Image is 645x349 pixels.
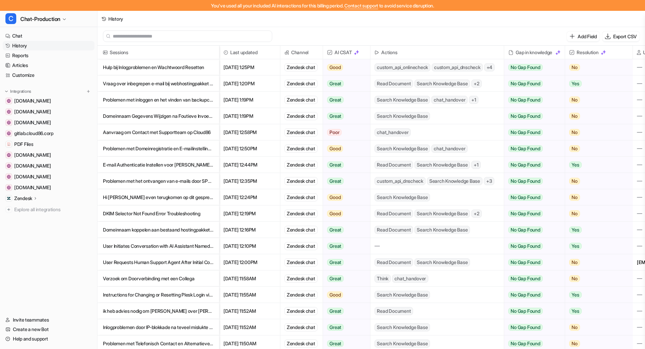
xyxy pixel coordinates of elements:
[327,161,344,168] span: Great
[3,88,33,95] button: Integrations
[508,96,542,103] span: No Gap Found
[484,177,495,185] span: + 3
[284,291,318,299] div: Zendesk chat
[103,254,214,270] p: User Requests Human Support Agent After Initial Contact
[3,51,94,60] a: Reports
[103,124,214,140] p: Aanvraag om Contact met Supportteam op Cloud86
[374,112,430,120] span: Search Knowledge Base
[504,189,560,205] button: No Gap Found
[100,46,216,59] span: Sessions
[327,243,344,249] span: Great
[323,303,366,319] button: Great
[222,108,277,124] span: [DATE] 1:19PM
[323,59,366,75] button: Good
[565,319,627,335] button: No
[222,238,277,254] span: [DATE] 12:10PM
[103,222,214,238] p: Domeinnaam koppelen aan bestaand hostingpakket na verhuizing met EPP-code
[284,323,318,331] div: Zendesk chat
[569,96,580,103] span: No
[323,108,366,124] button: Great
[578,33,597,40] p: Add Field
[504,59,560,75] button: No Gap Found
[7,153,11,157] img: check86.nl
[103,238,214,254] p: User Initiates Conversation with AI Assistant Named Noa
[414,226,470,234] span: Search Knowledge Base
[381,46,397,59] h2: Actions
[10,89,31,94] p: Integrations
[222,46,277,59] span: Last updated
[508,161,542,168] span: No Gap Found
[392,275,428,283] span: chat_handover
[565,303,627,319] button: Yes
[508,80,542,87] span: No Gap Found
[5,13,16,24] span: C
[565,75,627,92] button: Yes
[504,222,560,238] button: No Gap Found
[222,287,277,303] span: [DATE] 11:55AM
[284,145,318,153] div: Zendesk chat
[327,80,344,87] span: Great
[508,226,542,233] span: No Gap Found
[602,31,640,41] button: Export CSV
[504,92,560,108] button: No Gap Found
[504,124,560,140] button: No Gap Found
[4,89,9,94] img: expand menu
[3,172,94,181] a: www.hostinger.com[DOMAIN_NAME]
[3,41,94,50] a: History
[569,113,580,119] span: No
[374,161,413,169] span: Read Document
[508,324,542,331] span: No Gap Found
[323,238,366,254] button: Great
[7,131,11,135] img: gitlab.cloud86.corp
[14,152,51,158] span: [DOMAIN_NAME]
[284,63,318,71] div: Zendesk chat
[323,157,366,173] button: Great
[565,287,627,303] button: Yes
[103,303,214,319] p: ik heb advies nodig om [PERSON_NAME] over [PERSON_NAME]
[7,196,11,200] img: Zendesk
[327,96,344,103] span: Great
[504,254,560,270] button: No Gap Found
[284,193,318,201] div: Zendesk chat
[323,173,366,189] button: Great
[508,259,542,266] span: No Gap Found
[569,129,580,136] span: No
[326,46,367,59] span: AI CSAT
[504,303,560,319] button: No Gap Found
[7,175,11,179] img: www.hostinger.com
[613,33,637,40] p: Export CSV
[14,141,33,148] span: PDF Files
[508,210,542,217] span: No Gap Found
[14,108,51,115] span: [DOMAIN_NAME]
[7,99,11,103] img: cloud86.io
[374,63,430,71] span: custom_api_onlinecheck
[374,291,430,299] span: Search Knowledge Base
[569,145,580,152] span: No
[327,64,343,71] span: Good
[565,59,627,75] button: No
[569,243,581,249] span: Yes
[222,254,277,270] span: [DATE] 12:00PM
[507,46,562,59] div: Gap in knowledge
[569,291,581,298] span: Yes
[569,210,580,217] span: No
[508,308,542,314] span: No Gap Found
[432,63,482,71] span: custom_api_dnscheck
[374,275,391,283] span: Think
[569,178,580,184] span: No
[323,270,366,287] button: Great
[222,140,277,157] span: [DATE] 12:50PM
[3,107,94,116] a: docs.litespeedtech.com[DOMAIN_NAME]
[5,206,12,213] img: explore all integrations
[14,173,51,180] span: [DOMAIN_NAME]
[103,140,214,157] p: Problemen met Domeinregistratie en E-mailinstellingen bij Overstap naar Nieuw Webadres
[7,164,11,168] img: www.yourhosting.nl
[344,3,378,8] span: Contact support
[374,307,413,315] span: Read Document
[565,189,627,205] button: No
[103,75,214,92] p: Vraag over inbegrepen e-mail bij webhostingpakket en extra kosten
[103,108,214,124] p: Domeinnaam Gegevens Wijzigen na Foutieve Invoer bij Cloud86
[565,92,627,108] button: No
[327,291,343,298] span: Good
[284,226,318,234] div: Zendesk chat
